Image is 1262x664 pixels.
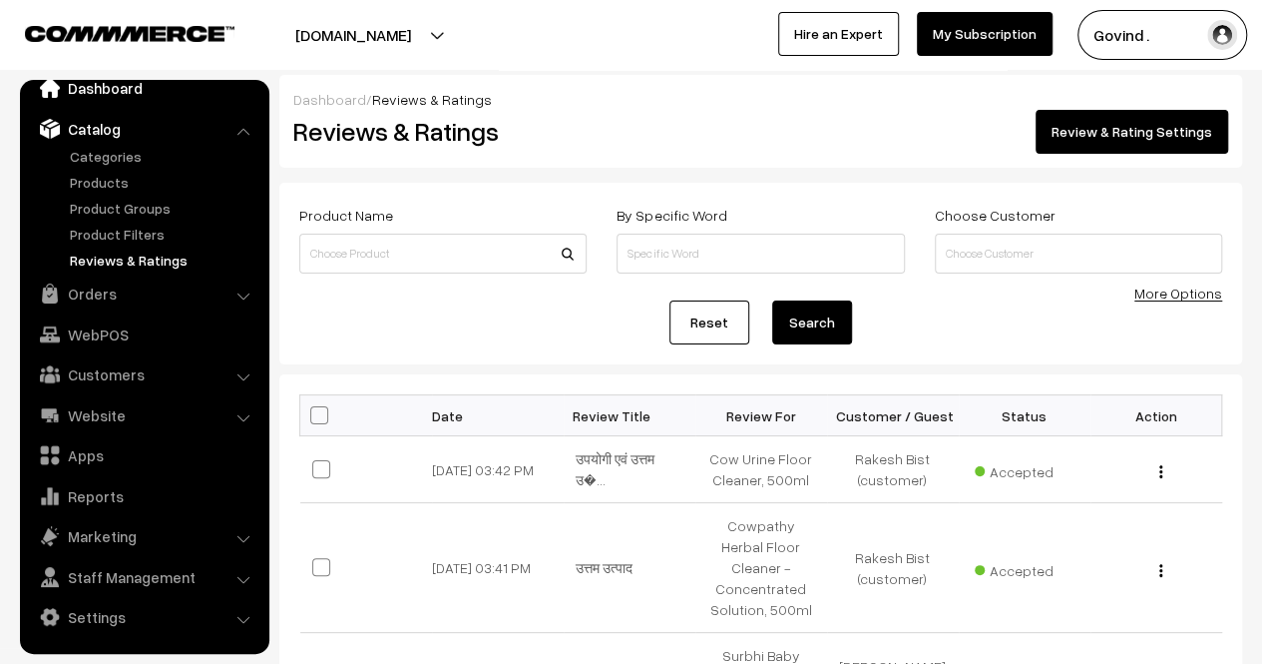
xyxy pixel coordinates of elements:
[827,436,959,503] td: Rakesh Bist
[432,503,564,633] td: [DATE] 03:41 PM
[65,146,262,167] a: Categories
[65,250,262,271] a: Reviews & Ratings
[695,436,827,503] td: Cow Urine Floor Cleaner, 500ml
[25,276,262,312] a: Orders
[25,397,262,433] a: Website
[564,395,695,436] th: Review Title
[25,478,262,514] a: Reports
[1134,285,1222,302] a: More Options
[293,91,366,108] a: Dashboard
[293,116,585,147] h2: Reviews & Ratings
[65,198,262,219] a: Product Groups
[1090,395,1222,436] th: Action
[25,559,262,595] a: Staff Management
[299,205,393,226] label: Product Name
[975,456,1074,482] span: Accepted
[293,89,1228,110] div: /
[858,471,927,488] span: (customer)
[827,503,959,633] td: Rakesh Bist
[959,395,1090,436] th: Status
[1207,20,1237,50] img: user
[25,20,200,44] a: COMMMERCE
[858,570,927,587] span: (customer)
[695,503,827,633] td: Cowpathy Herbal Floor Cleaner - Concentrated Solution, 500ml
[617,234,904,274] input: Specific Word
[372,91,492,108] span: Reviews & Ratings
[25,70,262,106] a: Dashboard
[25,111,262,147] a: Catalog
[669,301,749,344] a: Reset
[935,205,1055,226] label: Choose Customer
[975,555,1074,581] span: Accepted
[25,599,262,635] a: Settings
[1077,10,1247,60] button: Govind .
[695,395,827,436] th: Review For
[772,301,852,344] button: Search
[1159,564,1162,577] img: Menu
[225,10,481,60] button: [DOMAIN_NAME]
[25,356,262,392] a: Customers
[778,12,899,56] a: Hire an Expert
[432,436,564,503] td: [DATE] 03:42 PM
[1159,465,1162,478] img: Menu
[65,172,262,193] a: Products
[432,395,564,436] th: Date
[617,205,726,226] label: By Specific Word
[935,234,1222,274] input: Choose Customer
[1036,110,1228,154] a: Review & Rating Settings
[25,518,262,554] a: Marketing
[564,503,695,633] td: उत्तम उत्पाद
[25,317,262,352] a: WebPOS
[917,12,1052,56] a: My Subscription
[65,224,262,245] a: Product Filters
[25,437,262,473] a: Apps
[299,234,587,274] input: Choose Product
[25,26,234,41] img: COMMMERCE
[564,436,695,503] td: उपयोगी एवं उत्तम उ�...
[827,395,959,436] th: Customer / Guest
